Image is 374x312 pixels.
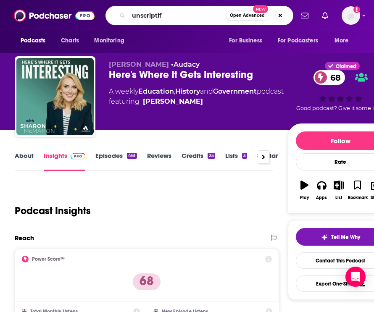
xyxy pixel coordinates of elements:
[16,58,94,135] img: Here's Where It Gets Interesting
[127,153,137,159] div: 461
[15,152,34,171] a: About
[15,234,34,242] h2: Reach
[230,13,265,18] span: Open Advanced
[336,64,356,68] span: Claimed
[335,195,342,200] div: List
[342,6,360,25] img: User Profile
[208,153,215,159] div: 25
[345,267,366,287] div: Open Intercom Messenger
[143,97,203,107] div: [PERSON_NAME]
[257,152,278,171] a: Similar
[322,70,345,85] span: 68
[95,152,137,171] a: Episodes461
[298,8,312,23] a: Show notifications dropdown
[138,87,174,95] a: Education
[253,5,268,13] span: New
[171,60,200,68] span: •
[44,152,85,171] a: InsightsPodchaser Pro
[229,35,262,47] span: For Business
[342,6,360,25] span: Logged in as calellac
[329,33,359,49] button: open menu
[353,6,360,13] svg: Add a profile image
[242,153,247,159] div: 3
[21,35,45,47] span: Podcasts
[174,60,200,68] a: Audacy
[133,273,161,290] p: 68
[88,33,135,49] button: open menu
[331,234,360,241] span: Tell Me Why
[319,8,332,23] a: Show notifications dropdown
[109,87,284,107] div: A weekly podcast
[300,195,309,200] div: Play
[55,33,84,49] a: Charts
[175,87,200,95] a: History
[223,33,273,49] button: open menu
[109,60,169,68] span: [PERSON_NAME]
[272,33,330,49] button: open menu
[342,6,360,25] button: Show profile menu
[330,175,348,205] button: List
[14,8,95,24] img: Podchaser - Follow, Share and Rate Podcasts
[348,175,368,205] button: Bookmark
[334,35,349,47] span: More
[313,175,330,205] button: Apps
[15,33,56,49] button: open menu
[71,153,85,160] img: Podchaser Pro
[200,87,213,95] span: and
[316,195,327,200] div: Apps
[321,234,328,241] img: tell me why sparkle
[226,10,269,21] button: Open AdvancedNew
[296,175,313,205] button: Play
[225,152,247,171] a: Lists3
[105,6,293,25] div: Search podcasts, credits, & more...
[213,87,257,95] a: Government
[182,152,215,171] a: Credits25
[61,35,79,47] span: Charts
[313,70,345,85] a: 68
[348,195,368,200] div: Bookmark
[147,152,171,171] a: Reviews
[109,97,284,107] span: featuring
[94,35,124,47] span: Monitoring
[15,205,91,217] h1: Podcast Insights
[129,9,226,22] input: Search podcasts, credits, & more...
[278,35,318,47] span: For Podcasters
[32,256,65,262] h2: Power Score™
[174,87,175,95] span: ,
